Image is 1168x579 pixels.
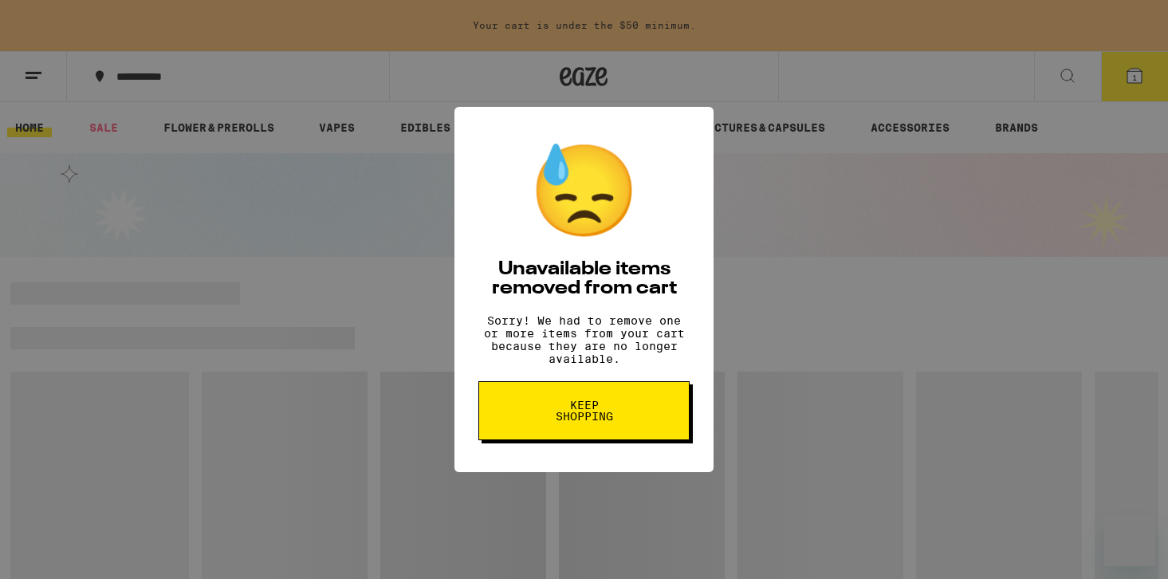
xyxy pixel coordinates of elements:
[1104,515,1155,566] iframe: Button to launch messaging window
[543,400,625,422] span: Keep Shopping
[478,314,690,365] p: Sorry! We had to remove one or more items from your cart because they are no longer available.
[529,139,640,244] div: 😓
[478,260,690,298] h2: Unavailable items removed from cart
[478,381,690,440] button: Keep Shopping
